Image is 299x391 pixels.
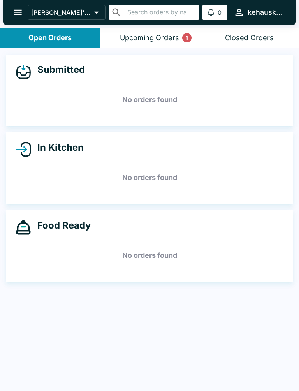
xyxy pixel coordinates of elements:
button: [PERSON_NAME]'s Kitchen [28,5,106,20]
p: 0 [218,9,222,16]
h5: No orders found [16,164,283,192]
div: Closed Orders [225,33,274,42]
h5: No orders found [16,86,283,114]
h5: No orders found [16,241,283,269]
p: 1 [186,34,188,42]
button: kehauskitchen [230,4,287,21]
h4: Submitted [31,64,85,76]
h4: Food Ready [31,220,91,231]
p: [PERSON_NAME]'s Kitchen [31,9,91,16]
h4: In Kitchen [31,142,84,153]
div: Open Orders [28,33,72,42]
div: Upcoming Orders [120,33,179,42]
input: Search orders by name or phone number [125,7,196,18]
button: open drawer [8,2,28,22]
div: kehauskitchen [248,8,283,17]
